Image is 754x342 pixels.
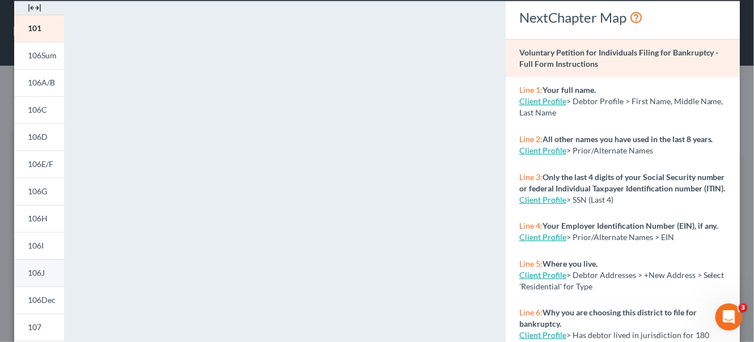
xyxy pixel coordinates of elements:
[28,213,48,223] span: 106H
[28,295,56,305] span: 106Dec
[519,134,543,144] span: Line 2:
[739,303,748,313] span: 3
[14,259,64,287] a: 106J
[519,330,566,340] a: Client Profile
[14,69,64,96] a: 106A/B
[519,48,719,69] strong: Voluntary Petition for Individuals Filing for Bankruptcy - Full Form Instructions
[519,96,566,106] a: Client Profile
[14,15,64,42] a: 101
[519,270,566,280] a: Client Profile
[14,314,64,341] a: 107
[14,151,64,178] a: 106E/F
[14,96,64,123] a: 106C
[28,322,41,332] span: 107
[519,85,543,95] span: Line 1:
[14,123,64,151] a: 106D
[519,307,697,328] strong: Why you are choosing this district to file for bankruptcy.
[28,132,48,142] span: 106D
[519,270,725,291] span: > Debtor Addresses > +New Address > Select 'Residential' for Type
[715,303,743,331] iframe: Intercom live chat
[519,172,543,182] span: Line 3:
[519,259,543,268] span: Line 5:
[543,259,598,268] strong: Where you live.
[566,232,674,242] span: > Prior/Alternate Names > EIN
[14,178,64,205] a: 106G
[543,221,718,230] strong: Your Employer Identification Number (EIN), if any.
[14,287,64,314] a: 106Dec
[28,186,47,196] span: 106G
[519,8,726,27] div: NextChapter Map
[28,268,45,277] span: 106J
[28,105,47,114] span: 106C
[28,78,55,87] span: 106A/B
[566,195,613,204] span: > SSN (Last 4)
[28,50,57,60] span: 106Sum
[519,232,566,242] a: Client Profile
[519,195,566,204] a: Client Profile
[28,23,41,33] span: 101
[566,146,653,155] span: > Prior/Alternate Names
[543,134,713,144] strong: All other names you have used in the last 8 years.
[14,42,64,69] a: 106Sum
[14,205,64,232] a: 106H
[543,85,596,95] strong: Your full name.
[519,146,566,155] a: Client Profile
[519,221,543,230] span: Line 4:
[14,232,64,259] a: 106I
[28,159,53,169] span: 106E/F
[28,1,41,15] img: expand-e0f6d898513216a626fdd78e52531dac95497ffd26381d4c15ee2fc46db09dca.svg
[519,307,543,317] span: Line 6:
[28,241,44,250] span: 106I
[519,96,723,117] span: > Debtor Profile > First Name, Middle Name, Last Name
[519,172,726,193] strong: Only the last 4 digits of your Social Security number or federal Individual Taxpayer Identificati...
